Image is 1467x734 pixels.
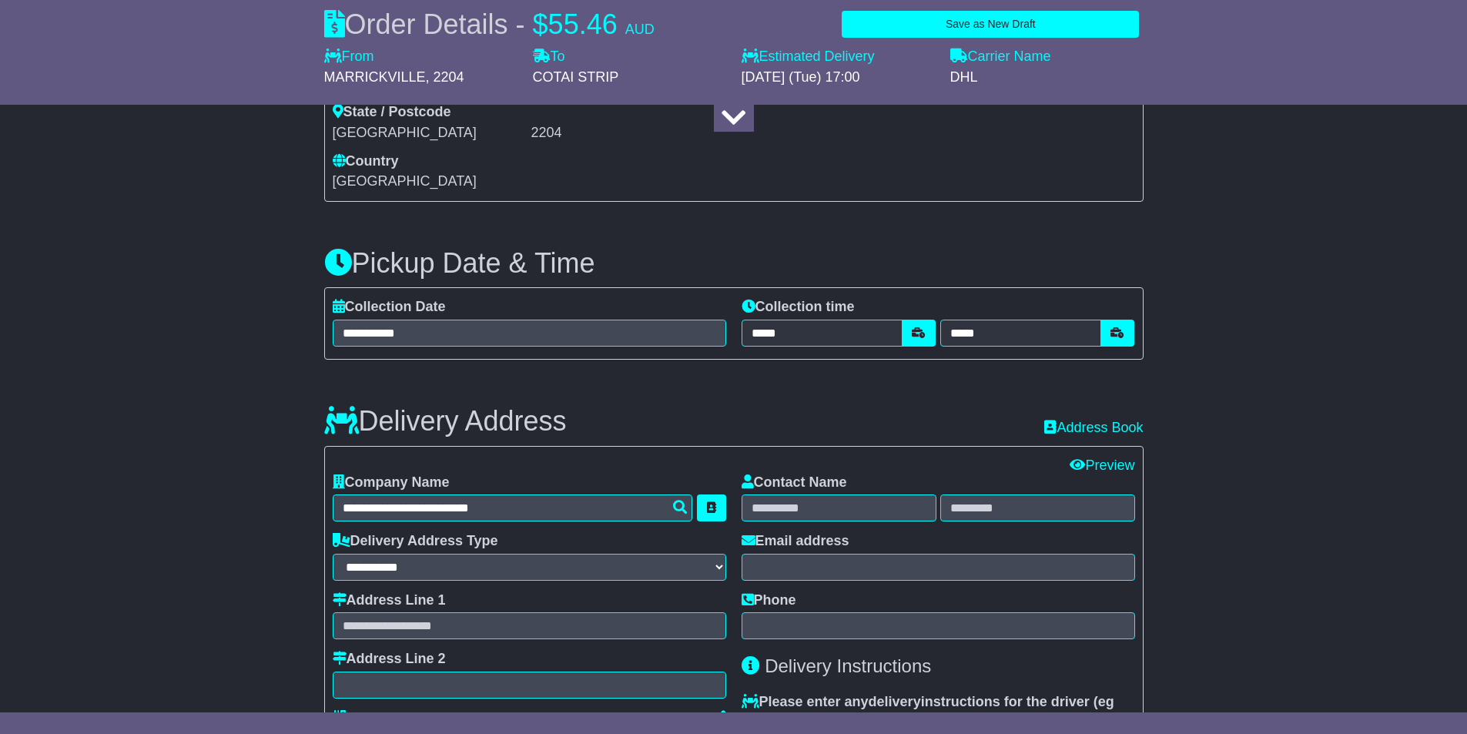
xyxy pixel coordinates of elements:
span: 55.46 [548,8,618,40]
label: Contact Name [742,474,847,491]
div: 2204 [531,125,726,142]
label: Carrier Name [950,49,1051,65]
label: Phone [742,592,796,609]
span: Delivery Instructions [765,655,931,676]
div: [DATE] (Tue) 17:00 [742,69,935,86]
label: Collection time [742,299,855,316]
label: From [324,49,374,65]
label: Country [333,153,399,170]
label: State / Postcode [333,104,451,121]
label: Delivery Address Type [333,533,498,550]
div: Order Details - [324,8,655,41]
button: Save as New Draft [842,11,1139,38]
h3: Delivery Address [324,406,567,437]
span: $ [533,8,548,40]
span: , 2204 [426,69,464,85]
label: Address Line 1 [333,592,446,609]
label: City / Town [333,710,424,727]
label: Email address [742,533,849,550]
span: COTAI STRIP [533,69,619,85]
label: To [533,49,565,65]
div: DHL [950,69,1144,86]
span: eg Authority to Leave, Leave with warehouse [742,694,1114,726]
a: Address Book [1044,420,1143,435]
label: Estimated Delivery [742,49,935,65]
a: Preview [1070,457,1134,473]
span: AUD [625,22,655,37]
label: Address Line 2 [333,651,446,668]
span: [GEOGRAPHIC_DATA] [333,173,477,189]
label: Company Name [333,474,450,491]
h3: Pickup Date & Time [324,248,1144,279]
span: MARRICKVILLE [324,69,426,85]
div: [GEOGRAPHIC_DATA] [333,125,528,142]
label: Collection Date [333,299,446,316]
label: Please enter any instructions for the driver ( ) [742,694,1135,727]
span: delivery [869,694,921,709]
